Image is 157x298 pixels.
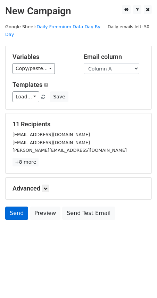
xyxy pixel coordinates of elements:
[13,53,73,61] h5: Variables
[5,5,152,17] h2: New Campaign
[13,63,55,74] a: Copy/paste...
[13,91,39,102] a: Load...
[62,207,115,220] a: Send Test Email
[5,24,100,37] a: Daily Freemium Data Day By Day
[30,207,60,220] a: Preview
[84,53,144,61] h5: Email column
[105,24,152,29] a: Daily emails left: 50
[13,140,90,145] small: [EMAIL_ADDRESS][DOMAIN_NAME]
[122,265,157,298] iframe: Chat Widget
[13,148,127,153] small: [PERSON_NAME][EMAIL_ADDRESS][DOMAIN_NAME]
[105,23,152,31] span: Daily emails left: 50
[13,120,144,128] h5: 11 Recipients
[5,24,100,37] small: Google Sheet:
[50,91,68,102] button: Save
[13,158,39,166] a: +8 more
[5,207,28,220] a: Send
[13,185,144,192] h5: Advanced
[13,132,90,137] small: [EMAIL_ADDRESS][DOMAIN_NAME]
[13,81,42,88] a: Templates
